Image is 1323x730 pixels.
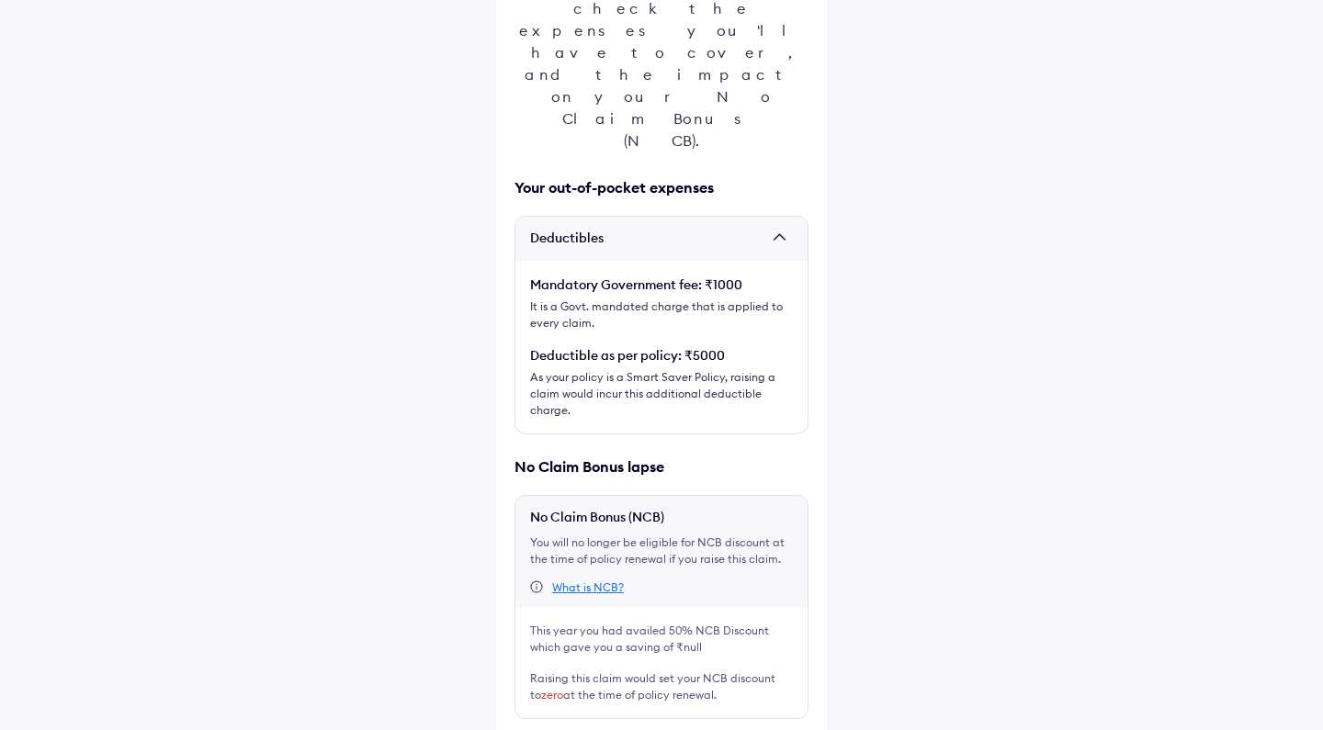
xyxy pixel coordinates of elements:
[530,346,793,365] div: Deductible as per policy: ₹5000
[514,177,808,197] div: Your out-of-pocket expenses
[541,688,563,702] span: zero
[530,298,793,331] div: It is a Govt. mandated charge that is applied to every claim.
[530,369,793,419] div: As your policy is a Smart Saver Policy, raising a claim would incur this additional deductible ch...
[530,275,793,294] div: Mandatory Government fee: ₹1000
[552,580,624,595] div: What is NCB?
[530,623,793,656] div: This year you had availed 50% NCB Discount which gave you a saving of ₹null
[514,456,808,477] div: No Claim Bonus lapse
[530,230,765,248] span: Deductibles
[530,670,793,703] div: Raising this claim would set your NCB discount to at the time of policy renewal.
